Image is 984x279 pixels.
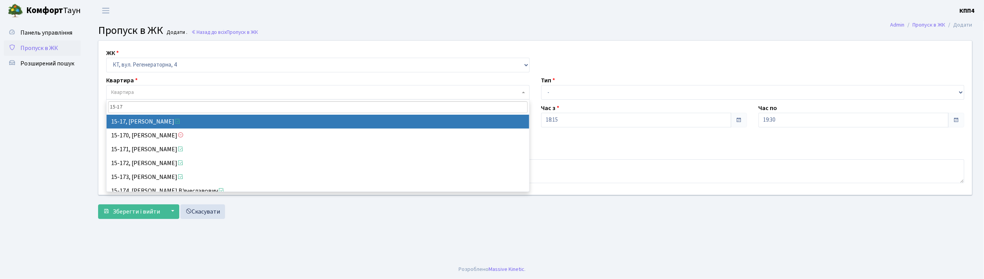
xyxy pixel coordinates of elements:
b: КПП4 [960,7,975,15]
label: Час з [541,104,560,113]
span: Пропуск в ЖК [20,44,58,52]
span: Розширений пошук [20,59,74,68]
b: Комфорт [26,4,63,17]
li: 15-173, [PERSON_NAME] [107,170,529,184]
a: Пропуск в ЖК [4,40,81,56]
span: Панель управління [20,28,72,37]
li: 15-171, [PERSON_NAME] [107,142,529,156]
nav: breadcrumb [879,17,984,33]
span: Таун [26,4,81,17]
label: Тип [541,76,555,85]
a: Пропуск в ЖК [913,21,946,29]
label: ЖК [106,48,119,58]
label: Квартира [106,76,138,85]
button: Зберегти і вийти [98,204,165,219]
a: Панель управління [4,25,81,40]
a: Massive Kinetic [489,265,524,273]
img: logo.png [8,3,23,18]
li: 15-17, [PERSON_NAME] [107,115,529,129]
li: Додати [946,21,972,29]
a: Розширений пошук [4,56,81,71]
div: Розроблено . [459,265,525,274]
li: 15-170, [PERSON_NAME] [107,129,529,142]
li: 15-174, [PERSON_NAME] В'ячеславович [107,184,529,198]
label: Час по [759,104,777,113]
li: 15-172, [PERSON_NAME] [107,156,529,170]
span: Зберегти і вийти [113,207,160,216]
small: Додати . [165,29,188,36]
button: Переключити навігацію [96,4,115,17]
span: Пропуск в ЖК [98,23,163,38]
a: Скасувати [180,204,225,219]
a: Admin [891,21,905,29]
a: Назад до всіхПропуск в ЖК [191,28,258,36]
span: Квартира [111,89,134,96]
span: Пропуск в ЖК [227,28,258,36]
a: КПП4 [960,6,975,15]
